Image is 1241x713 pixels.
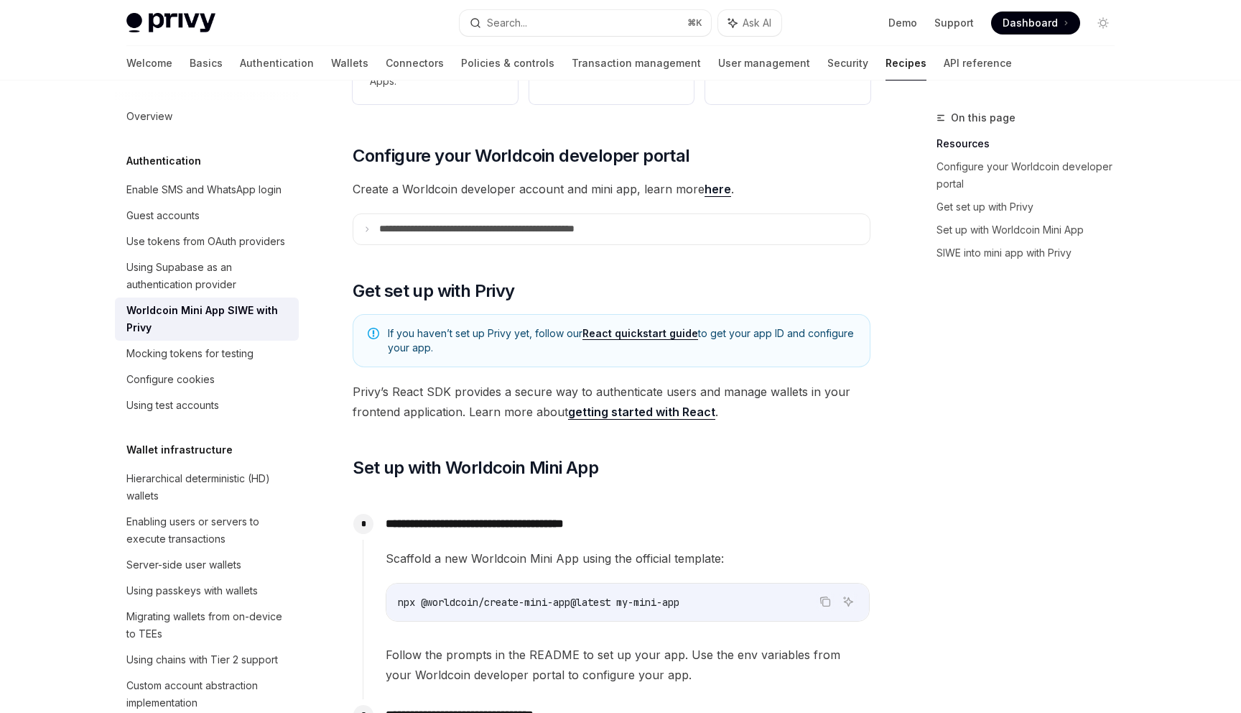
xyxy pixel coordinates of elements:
div: Using chains with Tier 2 support [126,651,278,668]
a: Recipes [886,46,926,80]
span: Set up with Worldcoin Mini App [353,456,598,479]
a: Overview [115,103,299,129]
span: ⌘ K [687,17,702,29]
a: Worldcoin Mini App SIWE with Privy [115,298,299,341]
a: Use tokens from OAuth providers [115,229,299,254]
span: On this page [951,109,1015,126]
a: User management [718,46,810,80]
a: API reference [944,46,1012,80]
button: Ask AI [718,10,781,36]
a: Basics [190,46,223,80]
a: Using chains with Tier 2 support [115,647,299,673]
svg: Note [368,328,379,339]
a: Set up with Worldcoin Mini App [936,218,1126,241]
span: npx @worldcoin/create-mini-app@latest my-mini-app [398,596,679,609]
h5: Authentication [126,152,201,170]
div: Using test accounts [126,397,219,414]
a: Configure cookies [115,367,299,392]
a: Hierarchical deterministic (HD) wallets [115,466,299,509]
div: Use tokens from OAuth providers [126,233,285,250]
span: Dashboard [1003,16,1058,30]
button: Toggle dark mode [1092,11,1115,34]
a: Using passkeys with wallets [115,578,299,604]
div: Custom account abstraction implementation [126,677,290,712]
span: Follow the prompts in the README to set up your app. Use the env variables from your Worldcoin de... [386,645,870,685]
div: Using passkeys with wallets [126,582,258,599]
button: Ask AI [839,592,857,611]
span: Get set up with Privy [353,280,514,303]
a: Security [827,46,868,80]
a: Policies & controls [461,46,554,80]
a: Demo [888,16,917,30]
div: Enabling users or servers to execute transactions [126,513,290,548]
div: Mocking tokens for testing [126,345,254,362]
a: Enabling users or servers to execute transactions [115,509,299,552]
a: Connectors [386,46,444,80]
a: Using test accounts [115,392,299,418]
a: Using Supabase as an authentication provider [115,254,299,298]
div: Guest accounts [126,207,200,224]
a: Transaction management [572,46,701,80]
img: light logo [126,13,215,33]
a: Enable SMS and WhatsApp login [115,177,299,203]
a: Authentication [240,46,314,80]
div: Search... [487,14,527,32]
div: Server-side user wallets [126,556,241,574]
h5: Wallet infrastructure [126,441,233,459]
a: Migrating wallets from on-device to TEEs [115,604,299,647]
a: here [705,182,731,197]
a: React quickstart guide [582,327,698,340]
a: SIWE into mini app with Privy [936,241,1126,264]
div: Hierarchical deterministic (HD) wallets [126,470,290,505]
div: Using Supabase as an authentication provider [126,259,290,293]
span: Create a Worldcoin developer account and mini app, learn more . [353,179,870,199]
div: Migrating wallets from on-device to TEEs [126,608,290,643]
span: Ask AI [743,16,771,30]
span: Configure your Worldcoin developer portal [353,144,689,167]
a: Configure your Worldcoin developer portal [936,155,1126,195]
a: Get set up with Privy [936,195,1126,218]
a: Welcome [126,46,172,80]
span: Scaffold a new Worldcoin Mini App using the official template: [386,548,870,569]
button: Search...⌘K [460,10,711,36]
div: Overview [126,108,172,125]
a: getting started with React [568,405,715,420]
a: Guest accounts [115,203,299,229]
span: If you haven’t set up Privy yet, follow our to get your app ID and configure your app. [388,326,855,355]
div: Configure cookies [126,371,215,388]
span: Privy’s React SDK provides a secure way to authenticate users and manage wallets in your frontend... [353,382,870,422]
a: Resources [936,132,1126,155]
a: Support [934,16,974,30]
div: Enable SMS and WhatsApp login [126,181,282,198]
a: Mocking tokens for testing [115,341,299,367]
a: Wallets [331,46,368,80]
div: Worldcoin Mini App SIWE with Privy [126,302,290,336]
a: Server-side user wallets [115,552,299,578]
a: Dashboard [991,11,1080,34]
button: Copy the contents from the code block [816,592,835,611]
